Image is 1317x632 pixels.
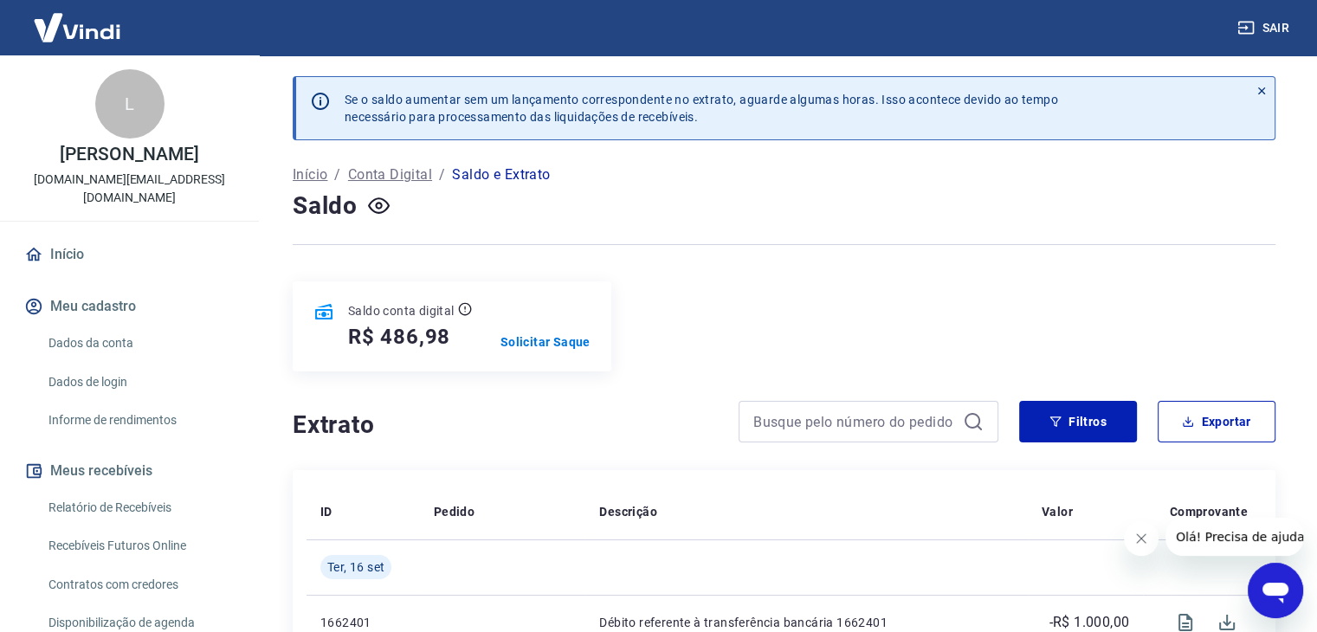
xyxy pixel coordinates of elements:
a: Conta Digital [348,164,432,185]
p: Valor [1042,503,1073,520]
p: Descrição [599,503,657,520]
p: / [439,164,445,185]
img: Vindi [21,1,133,54]
h5: R$ 486,98 [348,323,450,351]
h4: Extrato [293,408,718,442]
button: Meus recebíveis [21,452,238,490]
button: Sair [1234,12,1296,44]
a: Informe de rendimentos [42,403,238,438]
span: Olá! Precisa de ajuda? [10,12,145,26]
p: Comprovante [1170,503,1248,520]
button: Exportar [1158,401,1275,442]
a: Dados da conta [42,326,238,361]
p: Se o saldo aumentar sem um lançamento correspondente no extrato, aguarde algumas horas. Isso acon... [345,91,1058,126]
a: Contratos com credores [42,567,238,603]
p: / [334,164,340,185]
p: Débito referente à transferência bancária 1662401 [599,614,1014,631]
iframe: Fechar mensagem [1124,521,1159,556]
p: Saldo e Extrato [452,164,550,185]
p: [PERSON_NAME] [60,145,198,164]
p: [DOMAIN_NAME][EMAIL_ADDRESS][DOMAIN_NAME] [14,171,245,207]
a: Início [293,164,327,185]
p: Saldo conta digital [348,302,455,319]
input: Busque pelo número do pedido [753,409,956,435]
a: Relatório de Recebíveis [42,490,238,526]
a: Dados de login [42,364,238,400]
span: Ter, 16 set [327,558,384,576]
a: Início [21,235,238,274]
p: Pedido [434,503,475,520]
p: ID [320,503,332,520]
h4: Saldo [293,189,358,223]
a: Solicitar Saque [500,333,591,351]
a: Recebíveis Futuros Online [42,528,238,564]
iframe: Botão para abrir a janela de mensagens [1248,563,1303,618]
button: Filtros [1019,401,1137,442]
div: L [95,69,165,139]
button: Meu cadastro [21,287,238,326]
p: 1662401 [320,614,406,631]
iframe: Mensagem da empresa [1165,518,1303,556]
